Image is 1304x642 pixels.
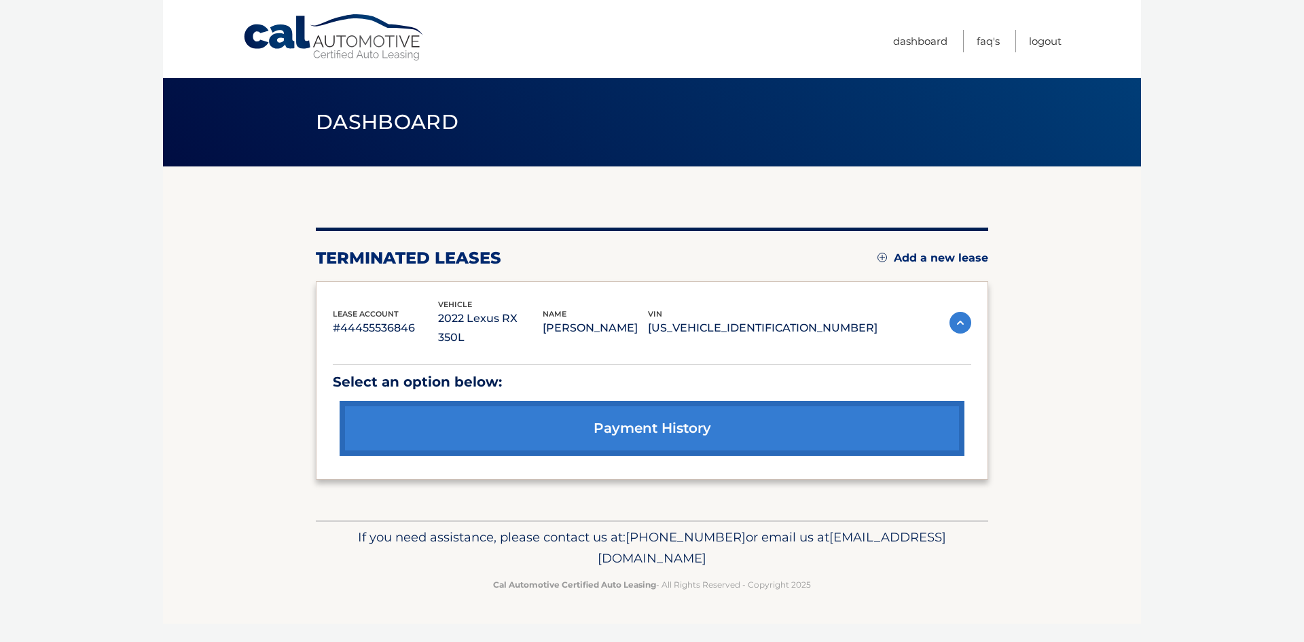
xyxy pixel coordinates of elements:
[325,577,979,592] p: - All Rights Reserved - Copyright 2025
[543,309,566,319] span: name
[648,309,662,319] span: vin
[316,248,501,268] h2: terminated leases
[316,109,458,135] span: Dashboard
[977,30,1000,52] a: FAQ's
[1029,30,1062,52] a: Logout
[648,319,877,338] p: [US_VEHICLE_IDENTIFICATION_NUMBER]
[333,319,438,338] p: #44455536846
[340,401,964,456] a: payment history
[543,319,648,338] p: [PERSON_NAME]
[877,251,988,265] a: Add a new lease
[242,14,426,62] a: Cal Automotive
[626,529,746,545] span: [PHONE_NUMBER]
[325,527,979,570] p: If you need assistance, please contact us at: or email us at
[877,253,887,262] img: add.svg
[949,312,971,334] img: accordion-active.svg
[493,579,656,590] strong: Cal Automotive Certified Auto Leasing
[438,300,472,309] span: vehicle
[333,370,971,394] p: Select an option below:
[893,30,947,52] a: Dashboard
[333,309,399,319] span: lease account
[438,309,543,347] p: 2022 Lexus RX 350L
